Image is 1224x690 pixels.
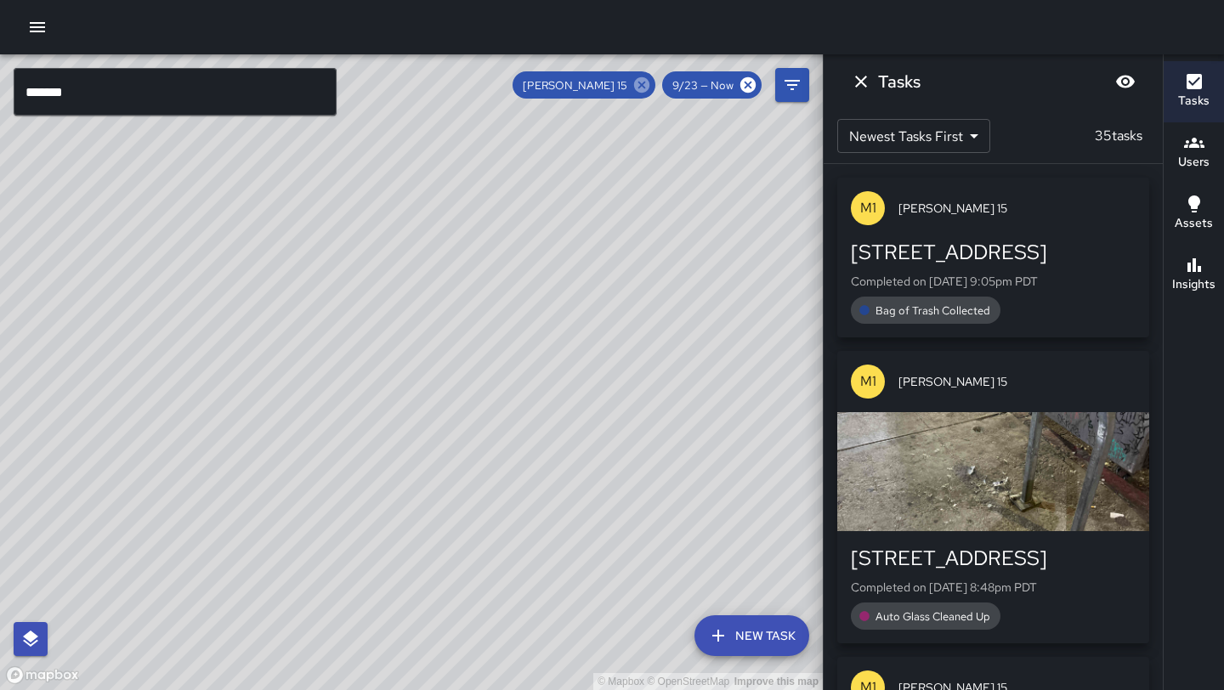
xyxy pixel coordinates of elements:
[1164,61,1224,122] button: Tasks
[851,579,1136,596] p: Completed on [DATE] 8:48pm PDT
[662,71,762,99] div: 9/23 — Now
[878,68,921,95] h6: Tasks
[851,273,1136,290] p: Completed on [DATE] 9:05pm PDT
[1172,275,1215,294] h6: Insights
[865,609,1000,624] span: Auto Glass Cleaned Up
[662,78,744,93] span: 9/23 — Now
[837,119,990,153] div: Newest Tasks First
[1108,65,1142,99] button: Blur
[860,198,876,218] p: M1
[1088,126,1149,146] p: 35 tasks
[837,178,1149,337] button: M1[PERSON_NAME] 15[STREET_ADDRESS]Completed on [DATE] 9:05pm PDTBag of Trash Collected
[775,68,809,102] button: Filters
[898,373,1136,390] span: [PERSON_NAME] 15
[851,239,1136,266] div: [STREET_ADDRESS]
[1164,184,1224,245] button: Assets
[860,371,876,392] p: M1
[694,615,809,656] button: New Task
[1175,214,1213,233] h6: Assets
[1164,122,1224,184] button: Users
[513,71,655,99] div: [PERSON_NAME] 15
[851,545,1136,572] div: [STREET_ADDRESS]
[844,65,878,99] button: Dismiss
[865,303,1000,318] span: Bag of Trash Collected
[1178,153,1210,172] h6: Users
[837,351,1149,643] button: M1[PERSON_NAME] 15[STREET_ADDRESS]Completed on [DATE] 8:48pm PDTAuto Glass Cleaned Up
[1178,92,1210,110] h6: Tasks
[513,78,637,93] span: [PERSON_NAME] 15
[1164,245,1224,306] button: Insights
[898,200,1136,217] span: [PERSON_NAME] 15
